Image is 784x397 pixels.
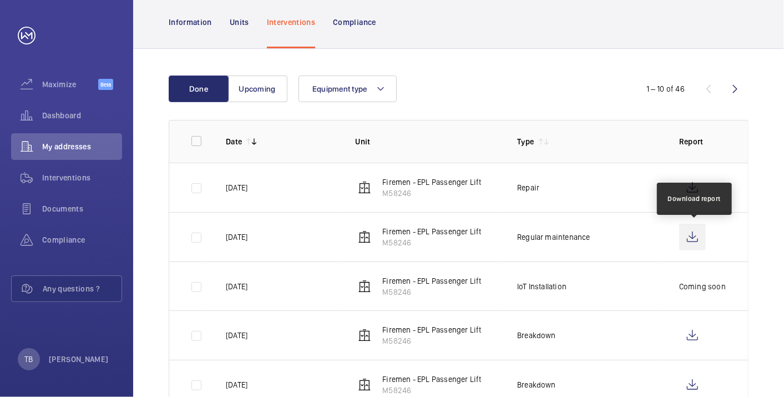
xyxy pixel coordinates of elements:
[646,83,685,94] div: 1 – 10 of 46
[382,188,481,199] p: M58246
[42,203,122,214] span: Documents
[382,374,481,385] p: Firemen - EPL Passenger Lift
[382,275,481,287] p: Firemen - EPL Passenger Lift
[679,136,726,147] p: Report
[382,177,481,188] p: Firemen - EPL Passenger Lift
[358,280,371,293] img: elevator.svg
[226,232,247,243] p: [DATE]
[42,79,98,90] span: Maximize
[517,182,539,193] p: Repair
[226,330,247,341] p: [DATE]
[169,76,229,102] button: Done
[49,354,109,365] p: [PERSON_NAME]
[679,281,726,292] p: Coming soon
[382,226,481,237] p: Firemen - EPL Passenger Lift
[358,329,371,342] img: elevator.svg
[226,379,247,390] p: [DATE]
[358,181,371,194] img: elevator.svg
[230,17,249,28] p: Units
[517,330,556,341] p: Breakdown
[42,110,122,121] span: Dashboard
[517,232,590,243] p: Regular maintenance
[355,136,499,147] p: Unit
[382,237,481,248] p: M58246
[333,17,376,28] p: Compliance
[382,324,481,335] p: Firemen - EPL Passenger Lift
[169,17,212,28] p: Information
[226,136,242,147] p: Date
[43,283,122,294] span: Any questions ?
[382,287,481,298] p: M58246
[517,136,534,147] p: Type
[227,76,287,102] button: Upcoming
[517,281,566,292] p: IoT Installation
[358,378,371,391] img: elevator.svg
[267,17,316,28] p: Interventions
[24,354,33,365] p: TB
[358,230,371,244] img: elevator.svg
[42,172,122,183] span: Interventions
[312,84,367,93] span: Equipment type
[226,281,247,292] p: [DATE]
[42,234,122,245] span: Compliance
[98,79,113,90] span: Beta
[382,335,481,346] p: M58246
[42,141,122,152] span: My addresses
[226,182,247,193] p: [DATE]
[382,385,481,396] p: M58246
[517,379,556,390] p: Breakdown
[299,76,397,102] button: Equipment type
[668,194,721,204] div: Download report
